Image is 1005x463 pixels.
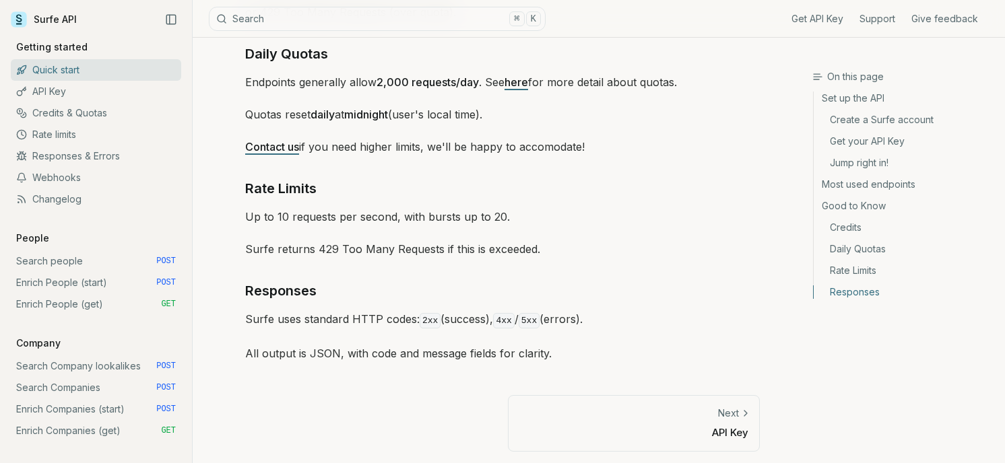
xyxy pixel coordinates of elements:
p: if you need higher limits, we'll be happy to accomodate! [245,137,760,156]
button: Collapse Sidebar [161,9,181,30]
span: GET [161,299,176,310]
kbd: ⌘ [509,11,524,26]
a: API Key [11,81,181,102]
a: Get API Key [791,12,843,26]
strong: daily [311,108,335,121]
a: Responses & Errors [11,145,181,167]
p: Getting started [11,40,93,54]
p: People [11,231,55,245]
p: Quotas reset at (user's local time). [245,105,760,124]
span: GET [161,425,176,436]
p: Up to 10 requests per second, with bursts up to 20. [245,207,760,226]
a: Support [860,12,895,26]
a: Set up the API [814,92,994,109]
p: Next [718,406,739,420]
code: 4xx [493,313,514,328]
a: Rate limits [11,124,181,145]
p: Company [11,336,66,350]
h3: On this page [812,70,994,83]
a: Credits [814,217,994,238]
a: Search people POST [11,250,181,272]
button: Search⌘K [209,7,546,31]
code: 2xx [420,313,441,328]
a: Daily Quotas [245,43,328,65]
a: Search Company lookalikes POST [11,355,181,377]
a: Contact us [245,140,299,153]
a: Surfe API [11,9,77,30]
p: Surfe returns 429 Too Many Requests if this is exceeded. [245,240,760,258]
a: Good to Know [814,195,994,217]
a: Enrich Companies (get) GET [11,420,181,441]
p: Endpoints generally allow . See for more detail about quotas. [245,73,760,92]
span: POST [156,361,176,371]
strong: 2,000 requests/day [377,75,479,89]
a: here [505,75,528,89]
a: Rate Limits [814,260,994,281]
a: Jump right in! [814,152,994,174]
kbd: K [526,11,541,26]
a: Give feedback [911,12,978,26]
a: Webhooks [11,167,181,188]
a: Enrich People (start) POST [11,272,181,293]
a: Responses [814,281,994,299]
span: POST [156,277,176,288]
a: Responses [245,280,317,301]
strong: midnight [344,108,388,121]
code: 5xx [519,313,540,328]
a: Changelog [11,188,181,210]
a: Search Companies POST [11,377,181,398]
p: Surfe uses standard HTTP codes: (success), / (errors). [245,310,760,330]
p: All output is JSON, with code and message fields for clarity. [245,344,760,363]
a: Daily Quotas [814,238,994,260]
a: Enrich Companies (start) POST [11,398,181,420]
a: NextAPI Key [508,395,760,451]
span: POST [156,256,176,266]
a: Quick start [11,59,181,81]
span: POST [156,404,176,415]
a: Credits & Quotas [11,102,181,124]
span: POST [156,382,176,393]
p: API Key [519,425,748,439]
a: Enrich People (get) GET [11,293,181,315]
a: Get your API Key [814,131,994,152]
a: Create a Surfe account [814,109,994,131]
a: Rate Limits [245,178,317,199]
a: Most used endpoints [814,174,994,195]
